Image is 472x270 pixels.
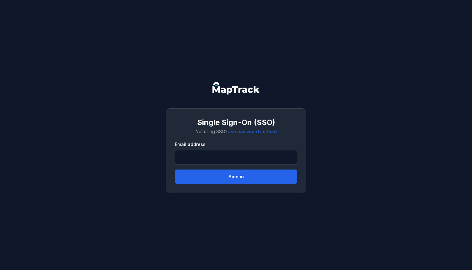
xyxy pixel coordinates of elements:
h1: Single Sign-On (SSO) [175,117,297,127]
button: Sign in [175,170,297,184]
span: Not using SSO? [196,129,277,134]
label: Email address [175,141,206,148]
nav: Global [202,82,270,94]
a: Use password instead [228,128,277,135]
